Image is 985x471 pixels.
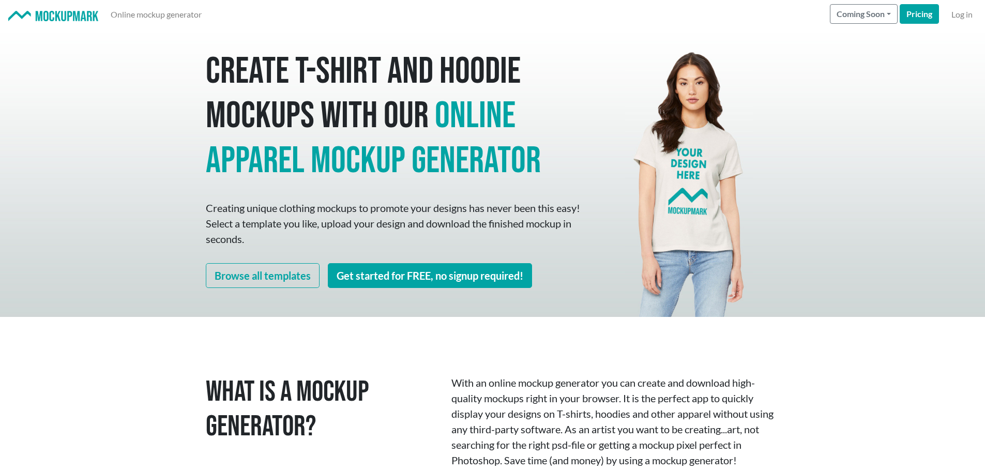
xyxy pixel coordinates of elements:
h1: Create T-shirt and hoodie mockups with our [206,50,583,184]
p: Creating unique clothing mockups to promote your designs has never been this easy! Select a templ... [206,200,583,247]
a: Online mockup generator [107,4,206,25]
img: Mockup Mark [8,11,98,22]
a: Browse all templates [206,263,320,288]
h1: What is a Mockup Generator? [206,375,436,444]
p: With an online mockup generator you can create and download high-quality mockups right in your br... [451,375,780,468]
a: Log in [947,4,977,25]
span: online apparel mockup generator [206,94,541,183]
a: Pricing [900,4,939,24]
a: Get started for FREE, no signup required! [328,263,532,288]
button: Coming Soon [830,4,898,24]
img: Mockup Mark hero - your design here [625,29,753,317]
